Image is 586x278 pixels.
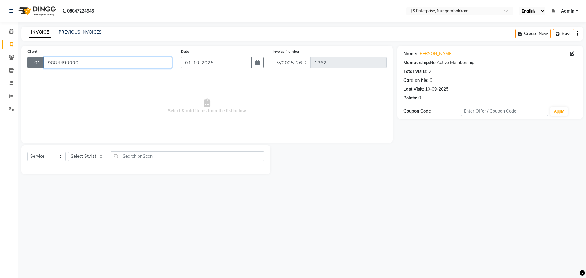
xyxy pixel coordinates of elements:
div: 0 [430,77,432,84]
label: Invoice Number [273,49,299,54]
a: [PERSON_NAME] [418,51,453,57]
div: 0 [418,95,421,101]
div: 10-09-2025 [425,86,448,92]
label: Date [181,49,189,54]
b: 08047224946 [67,2,94,20]
img: logo [16,2,57,20]
input: Enter Offer / Coupon Code [461,107,548,116]
a: INVOICE [29,27,51,38]
button: Apply [550,107,568,116]
div: Membership: [403,60,430,66]
a: PREVIOUS INVOICES [59,29,102,35]
input: Search or Scan [111,151,264,161]
div: Coupon Code [403,108,461,114]
div: Last Visit: [403,86,424,92]
button: Create New [515,29,551,38]
div: Name: [403,51,417,57]
div: Points: [403,95,417,101]
div: No Active Membership [403,60,577,66]
div: Card on file: [403,77,429,84]
div: 2 [429,68,431,75]
input: Search by Name/Mobile/Email/Code [44,57,172,68]
span: Select & add items from the list below [27,76,387,137]
button: Save [553,29,574,38]
span: Admin [561,8,574,14]
div: Total Visits: [403,68,428,75]
button: +91 [27,57,45,68]
label: Client [27,49,37,54]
